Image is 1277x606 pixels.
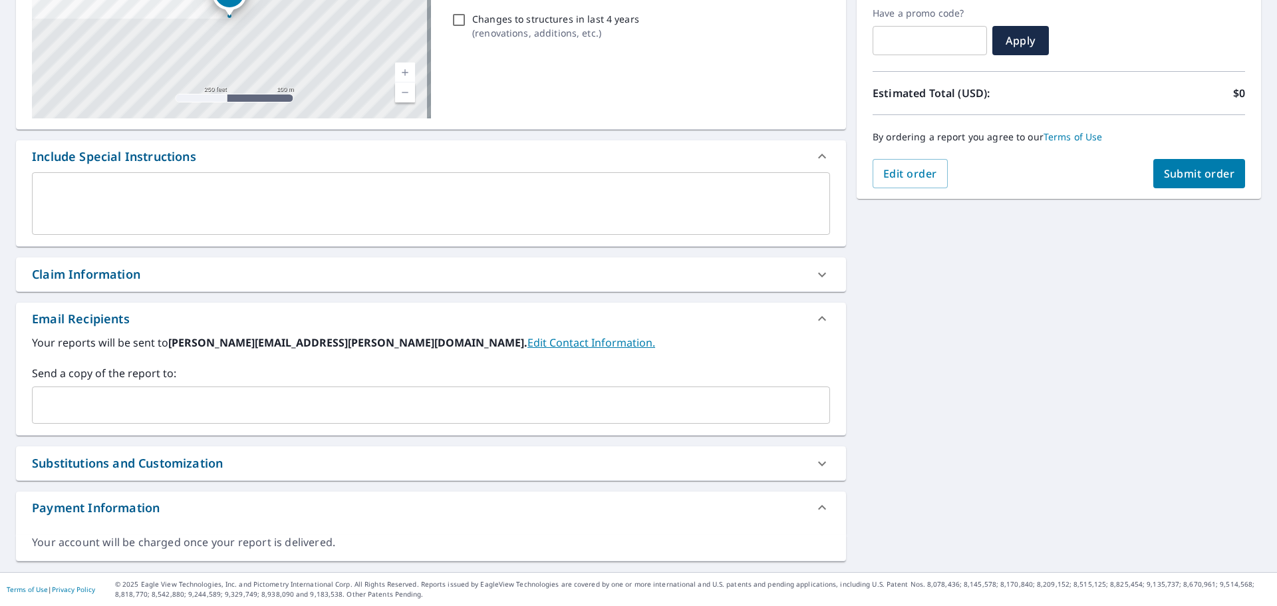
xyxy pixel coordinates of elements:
span: Apply [1003,33,1038,48]
p: Estimated Total (USD): [873,85,1059,101]
div: Claim Information [16,257,846,291]
p: ( renovations, additions, etc. ) [472,26,639,40]
p: By ordering a report you agree to our [873,131,1245,143]
p: $0 [1233,85,1245,101]
button: Submit order [1153,159,1246,188]
span: Edit order [883,166,937,181]
a: Privacy Policy [52,585,95,594]
div: Claim Information [32,265,140,283]
span: Submit order [1164,166,1235,181]
div: Substitutions and Customization [16,446,846,480]
div: Email Recipients [32,310,130,328]
div: Include Special Instructions [16,140,846,172]
a: Terms of Use [7,585,48,594]
button: Apply [992,26,1049,55]
a: EditContactInfo [527,335,655,350]
div: Payment Information [16,492,846,524]
a: Current Level 17, Zoom In [395,63,415,82]
b: [PERSON_NAME][EMAIL_ADDRESS][PERSON_NAME][DOMAIN_NAME]. [168,335,527,350]
div: Include Special Instructions [32,148,196,166]
div: Email Recipients [16,303,846,335]
a: Current Level 17, Zoom Out [395,82,415,102]
a: Terms of Use [1044,130,1103,143]
label: Your reports will be sent to [32,335,830,351]
div: Substitutions and Customization [32,454,223,472]
p: | [7,585,95,593]
button: Edit order [873,159,948,188]
label: Have a promo code? [873,7,987,19]
div: Payment Information [32,499,160,517]
p: Changes to structures in last 4 years [472,12,639,26]
div: Your account will be charged once your report is delivered. [32,535,830,550]
p: © 2025 Eagle View Technologies, Inc. and Pictometry International Corp. All Rights Reserved. Repo... [115,579,1270,599]
label: Send a copy of the report to: [32,365,830,381]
